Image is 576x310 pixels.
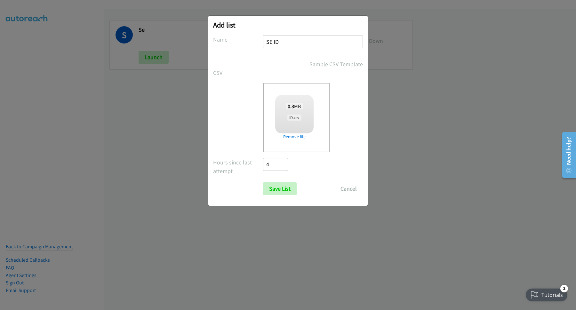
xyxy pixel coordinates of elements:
button: Cancel [334,182,363,195]
input: Save List [263,182,297,195]
span: ID.csv [287,115,301,121]
label: CSV [213,68,263,77]
label: Name [213,35,263,44]
iframe: Checklist [522,282,571,305]
a: Remove file [275,133,314,140]
h2: Add list [213,20,363,29]
strong: 0.3 [288,103,294,109]
span: MB [286,103,303,109]
label: Hours since last attempt [213,158,263,175]
a: Sample CSV Template [309,60,363,68]
iframe: Resource Center [558,130,576,180]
